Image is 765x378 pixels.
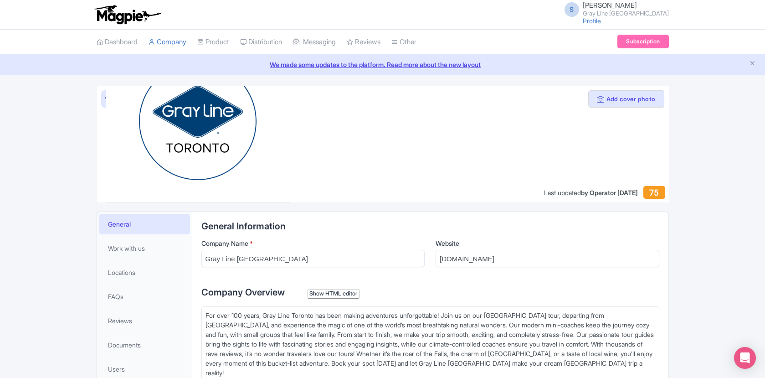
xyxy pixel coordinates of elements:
[99,335,190,355] a: Documents
[92,5,163,25] img: logo-ab69f6fb50320c5b225c76a69d11143b.png
[308,289,360,299] div: Show HTML editor
[99,311,190,331] a: Reviews
[565,2,579,17] span: S
[124,48,271,195] img: dvgkge1qnbtwffsjaeub.png
[749,59,756,69] button: Close announcement
[108,364,125,374] span: Users
[149,30,186,55] a: Company
[99,214,190,234] a: General
[391,30,416,55] a: Other
[581,189,638,197] span: by Operator [DATE]
[649,188,659,197] span: 75
[201,221,659,231] h2: General Information
[347,30,380,55] a: Reviews
[583,1,637,10] span: [PERSON_NAME]
[197,30,229,55] a: Product
[108,243,145,253] span: Work with us
[559,2,669,16] a: S [PERSON_NAME] Gray Line [GEOGRAPHIC_DATA]
[617,35,668,48] a: Subscription
[108,340,141,350] span: Documents
[108,292,123,301] span: FAQs
[99,262,190,283] a: Locations
[99,286,190,307] a: FAQs
[108,219,131,229] span: General
[583,10,669,16] small: Gray Line [GEOGRAPHIC_DATA]
[5,60,760,69] a: We made some updates to the platform. Read more about the new layout
[240,30,282,55] a: Distribution
[293,30,336,55] a: Messaging
[436,239,459,247] span: Website
[544,188,638,197] div: Last updated
[583,17,601,25] a: Profile
[108,316,132,326] span: Reviews
[588,90,664,108] button: Add cover photo
[101,90,146,108] a: View as visitor
[734,347,756,369] div: Open Intercom Messenger
[97,30,138,55] a: Dashboard
[99,238,190,259] a: Work with us
[108,268,135,277] span: Locations
[201,287,285,298] span: Company Overview
[201,239,248,247] span: Company Name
